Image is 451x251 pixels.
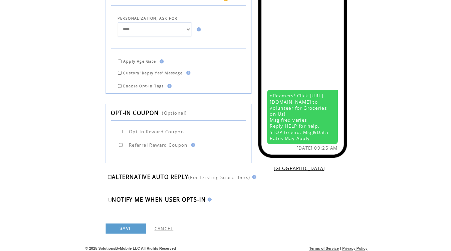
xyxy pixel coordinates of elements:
[118,16,177,20] span: PERSONALIZATION, ASK FOR
[194,27,200,31] img: help.gif
[249,173,255,177] img: help.gif
[184,70,190,74] img: help.gif
[338,244,339,248] span: |
[269,92,326,140] span: dReamers! Click [URL][DOMAIN_NAME] to volunteer for Groceries on Us! Msg freq varies Reply HELP f...
[106,221,146,231] a: SAVE
[307,244,337,248] a: Terms of Service
[112,171,188,179] span: ALTERNATIVE AUTO REPLY
[129,140,187,146] span: Referral Reward Coupon
[86,244,176,248] span: © 2025 SolutionsByMobile LLC All Rights Reserved
[112,194,205,201] span: NOTIFY ME WHEN USER OPTS-IN
[340,244,365,248] a: Privacy Policy
[158,59,164,63] img: help.gif
[272,163,323,169] a: [GEOGRAPHIC_DATA]
[162,109,186,115] span: (Optional)
[205,195,211,199] img: help.gif
[124,83,164,87] span: Enable Opt-in Tags
[189,141,195,145] img: help.gif
[188,172,249,178] span: (For Existing Subscribers)
[111,108,159,115] span: OPT-IN COUPON
[155,223,173,229] a: CANCEL
[165,83,171,87] img: help.gif
[129,127,184,133] span: Opt-in Reward Coupon
[124,58,156,63] span: Apply Age Gate
[124,70,182,74] span: Custom 'Reply Yes' Message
